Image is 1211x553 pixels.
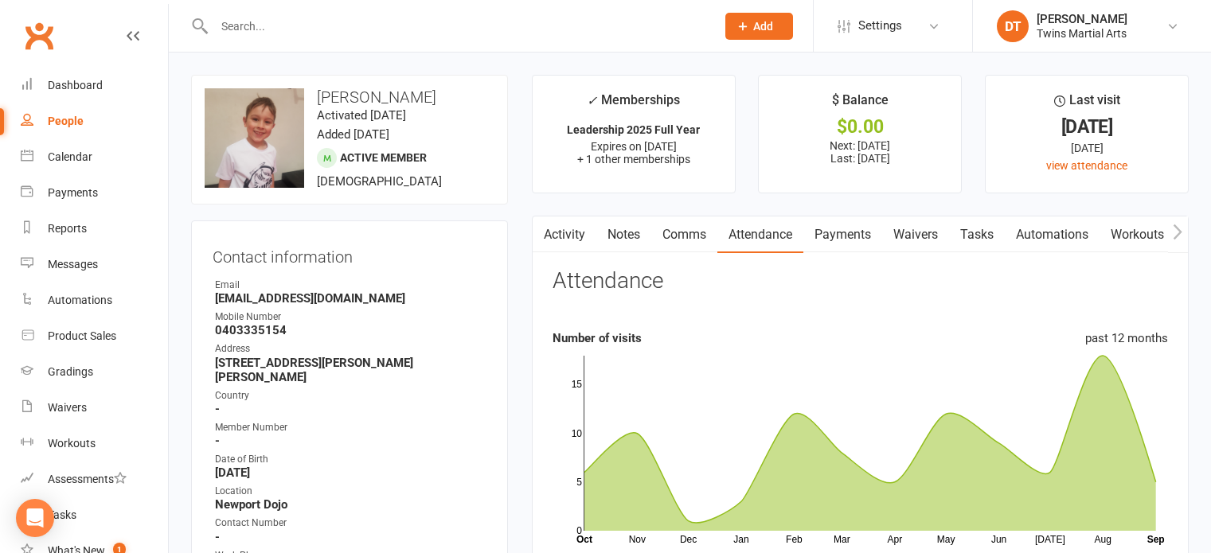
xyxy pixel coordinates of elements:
[48,473,127,485] div: Assessments
[21,211,168,247] a: Reports
[48,150,92,163] div: Calendar
[587,93,597,108] i: ✓
[213,242,486,266] h3: Contact information
[591,140,677,153] span: Expires on [DATE]
[215,452,486,467] div: Date of Birth
[858,8,902,44] span: Settings
[317,174,442,189] span: [DEMOGRAPHIC_DATA]
[533,216,596,253] a: Activity
[1037,26,1127,41] div: Twins Martial Arts
[21,139,168,175] a: Calendar
[567,123,700,136] strong: Leadership 2025 Full Year
[215,497,486,512] strong: Newport Dojo
[587,90,680,119] div: Memberships
[596,216,651,253] a: Notes
[340,151,427,164] span: Active member
[48,115,84,127] div: People
[48,365,93,378] div: Gradings
[553,269,663,294] h3: Attendance
[215,465,486,480] strong: [DATE]
[48,401,87,414] div: Waivers
[949,216,1005,253] a: Tasks
[48,186,98,199] div: Payments
[773,119,947,135] div: $0.00
[882,216,949,253] a: Waivers
[317,127,389,142] time: Added [DATE]
[773,139,947,165] p: Next: [DATE] Last: [DATE]
[21,175,168,211] a: Payments
[48,294,112,306] div: Automations
[215,420,486,435] div: Member Number
[1054,90,1120,119] div: Last visit
[215,291,486,306] strong: [EMAIL_ADDRESS][DOMAIN_NAME]
[651,216,717,253] a: Comms
[21,390,168,426] a: Waivers
[215,278,486,293] div: Email
[21,461,168,497] a: Assessments
[16,499,54,537] div: Open Intercom Messenger
[21,68,168,103] a: Dashboard
[48,508,76,521] div: Tasks
[48,222,87,235] div: Reports
[753,20,773,33] span: Add
[48,79,103,92] div: Dashboard
[209,15,705,37] input: Search...
[21,497,168,533] a: Tasks
[717,216,803,253] a: Attendance
[577,153,690,166] span: + 1 other memberships
[21,426,168,461] a: Workouts
[21,103,168,139] a: People
[205,88,304,188] img: image1620971552.png
[215,484,486,499] div: Location
[803,216,882,253] a: Payments
[48,258,98,271] div: Messages
[1037,12,1127,26] div: [PERSON_NAME]
[215,434,486,448] strong: -
[553,331,642,345] strong: Number of visits
[215,310,486,325] div: Mobile Number
[997,10,1029,42] div: DT
[21,318,168,354] a: Product Sales
[215,323,486,337] strong: 0403335154
[48,437,96,450] div: Workouts
[215,341,486,356] div: Address
[725,13,793,40] button: Add
[215,356,486,384] strong: [STREET_ADDRESS][PERSON_NAME][PERSON_NAME]
[205,88,494,106] h3: [PERSON_NAME]
[21,247,168,282] a: Messages
[1000,139,1174,157] div: [DATE]
[1005,216,1100,253] a: Automations
[215,530,486,544] strong: -
[317,108,406,123] time: Activated [DATE]
[21,282,168,318] a: Automations
[832,90,889,119] div: $ Balance
[215,516,486,531] div: Contact Number
[1000,119,1174,135] div: [DATE]
[1046,159,1127,172] a: view attendance
[215,402,486,416] strong: -
[1100,216,1175,253] a: Workouts
[19,16,59,56] a: Clubworx
[21,354,168,390] a: Gradings
[48,329,116,342] div: Product Sales
[1085,329,1168,348] div: past 12 months
[215,388,486,403] div: Country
